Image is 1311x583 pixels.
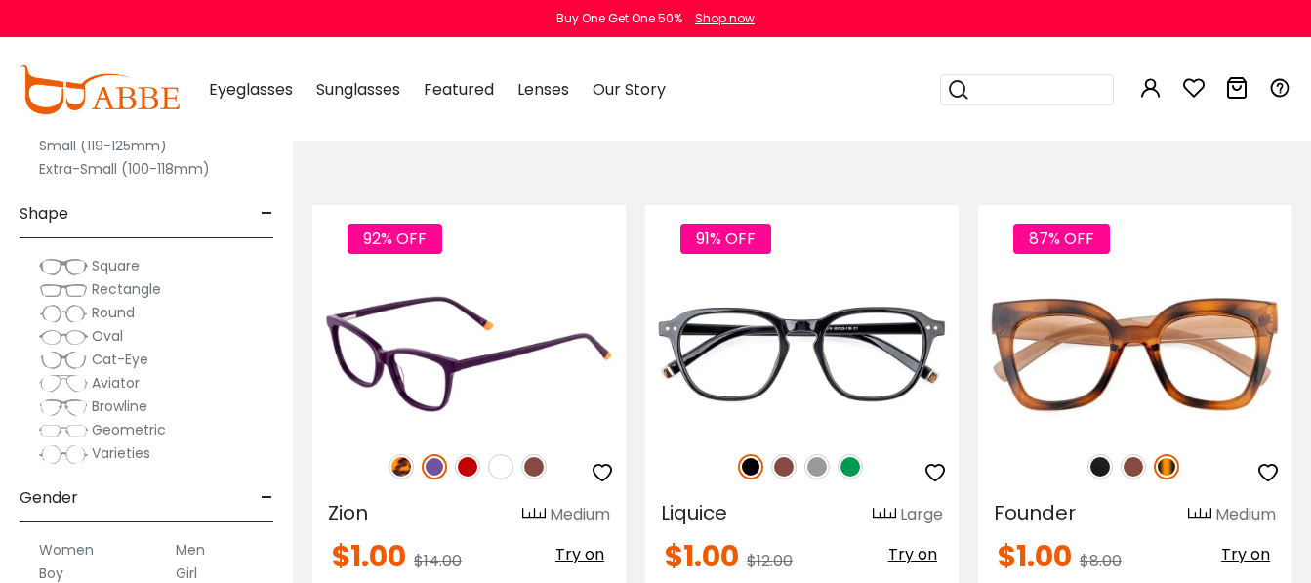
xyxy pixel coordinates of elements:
[488,454,513,479] img: White
[1121,454,1146,479] img: Brown
[888,543,937,565] span: Try on
[20,65,180,114] img: abbeglasses.com
[455,454,480,479] img: Red
[92,443,150,463] span: Varieties
[424,78,494,101] span: Featured
[389,454,414,479] img: Leopard
[92,373,140,393] span: Aviator
[261,475,273,521] span: -
[316,78,400,101] span: Sunglasses
[92,326,123,346] span: Oval
[900,503,943,526] div: Large
[422,454,447,479] img: Purple
[771,454,797,479] img: Brown
[1215,542,1276,567] button: Try on
[1154,454,1179,479] img: Tortoise
[39,444,88,465] img: Varieties.png
[521,454,547,479] img: Brown
[1087,454,1113,479] img: Matte Black
[20,475,78,521] span: Gender
[1080,550,1122,572] span: $8.00
[39,327,88,347] img: Oval.png
[92,420,166,439] span: Geometric
[998,535,1072,577] span: $1.00
[661,499,727,526] span: Liquice
[738,454,763,479] img: Black
[39,304,88,323] img: Round.png
[685,10,755,26] a: Shop now
[176,538,205,562] label: Men
[92,279,161,299] span: Rectangle
[645,275,959,433] img: Black Liquice - Plastic ,Universal Bridge Fit
[517,78,569,101] span: Lenses
[680,224,771,254] span: 91% OFF
[39,351,88,370] img: Cat-Eye.png
[39,374,88,394] img: Aviator.png
[39,421,88,440] img: Geometric.png
[39,134,167,157] label: Small (119-125mm)
[328,499,368,526] span: Zion
[348,224,442,254] span: 92% OFF
[978,275,1291,433] img: Tortoise Founder - Plastic ,Universal Bridge Fit
[39,538,94,562] label: Women
[804,454,830,479] img: Gray
[39,397,88,417] img: Browline.png
[550,542,610,567] button: Try on
[1215,503,1276,526] div: Medium
[1221,543,1270,565] span: Try on
[873,507,896,521] img: size ruler
[20,190,68,237] span: Shape
[695,10,755,27] div: Shop now
[555,543,604,565] span: Try on
[92,350,148,369] span: Cat-Eye
[593,78,666,101] span: Our Story
[312,275,626,433] img: Purple Zion - Acetate ,Universal Bridge Fit
[838,454,863,479] img: Green
[882,542,943,567] button: Try on
[39,257,88,276] img: Square.png
[747,550,793,572] span: $12.00
[39,280,88,300] img: Rectangle.png
[92,303,135,322] span: Round
[665,535,739,577] span: $1.00
[92,256,140,275] span: Square
[39,157,210,181] label: Extra-Small (100-118mm)
[414,550,462,572] span: $14.00
[209,78,293,101] span: Eyeglasses
[556,10,682,27] div: Buy One Get One 50%
[261,190,273,237] span: -
[332,535,406,577] span: $1.00
[92,396,147,416] span: Browline
[522,507,546,521] img: size ruler
[1188,507,1211,521] img: size ruler
[1013,224,1110,254] span: 87% OFF
[994,499,1076,526] span: Founder
[550,503,610,526] div: Medium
